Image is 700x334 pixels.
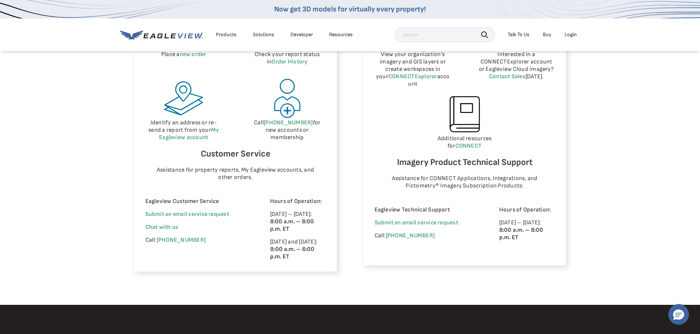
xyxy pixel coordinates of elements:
[375,51,452,88] p: View your organization’s imagery and GIS layers or create workspaces in your account
[375,232,479,240] p: Call:
[145,224,179,231] span: Chat with us
[270,246,315,260] strong: 9:00 a.m. – 6:00 p.m. ET
[386,232,435,239] a: [PHONE_NUMBER]
[395,27,495,42] input: Search
[375,155,555,169] h6: Imagery Product Technical Support
[152,166,318,181] p: Assistance for property reports, My Eagleview accounts, and other orders.
[565,31,577,38] div: Login
[249,51,326,66] p: Check your report status in
[249,119,326,141] p: Call for new accounts or membership
[272,58,307,65] a: Order History
[668,304,689,325] button: Hello, have a question? Let’s chat.
[159,127,219,141] a: My Eagleview account
[478,51,555,80] p: Interested in a CONNECTExplorer account or Eagleview Cloud imagery? [DATE].
[180,51,206,58] a: new order
[388,73,437,80] a: CONNECTExplorer
[145,147,326,161] h6: Customer Service
[499,227,544,241] strong: 8:00 a.m. – 8:00 p.m. ET
[145,211,229,218] a: Submit an email service request
[270,211,326,233] p: [DATE] – [DATE]:
[375,206,479,214] p: Eagleview Technical Support
[499,219,555,241] p: [DATE] – [DATE]:
[264,119,313,126] a: [PHONE_NUMBER]
[489,73,525,80] a: Contact Sales
[455,142,482,149] a: CONNECT
[157,237,206,244] a: [PHONE_NUMBER]
[216,31,237,38] div: Products
[508,31,530,38] div: Talk To Us
[382,175,548,190] p: Assistance for CONNECT Applications, Integrations, and Pictometry® Imagery Subscription Products:
[145,198,250,205] p: Eagleview Customer Service
[145,119,223,141] p: Identify an address or re-send a report from your
[270,198,326,205] p: Hours of Operation:
[290,31,313,38] a: Developer
[270,238,326,261] p: [DATE] and [DATE]:
[253,31,274,38] div: Solutions
[145,51,223,58] p: Place a
[145,237,250,244] p: Call:
[270,218,314,233] strong: 8:00 a.m. – 8:00 p.m. ET
[543,31,551,38] a: Buy
[375,219,458,226] a: Submit an email service request
[375,135,555,150] p: Additional resources for
[329,31,353,38] div: Resources
[274,5,426,14] a: Now get 3D models for virtually every property!
[499,206,555,214] p: Hours of Operation:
